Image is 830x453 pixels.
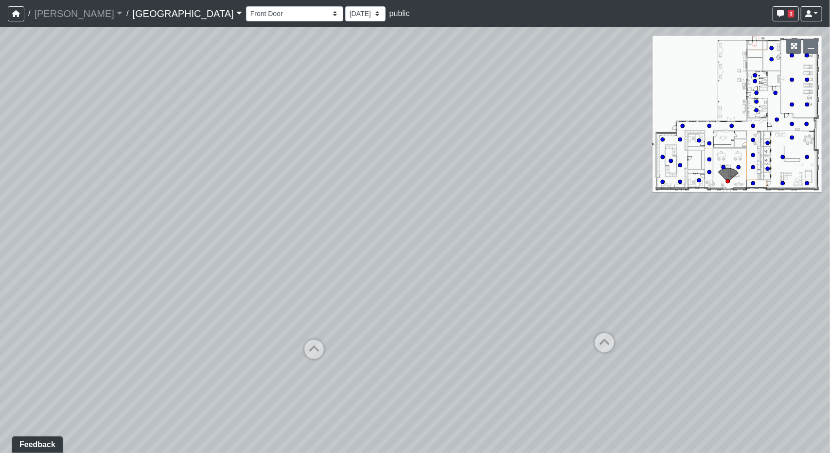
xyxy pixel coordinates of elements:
button: 3 [773,6,799,21]
a: [PERSON_NAME] [34,4,123,23]
iframe: Ybug feedback widget [7,434,65,453]
span: 3 [788,10,795,17]
a: [GEOGRAPHIC_DATA] [132,4,242,23]
span: public [389,9,410,17]
span: / [123,4,132,23]
span: / [24,4,34,23]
